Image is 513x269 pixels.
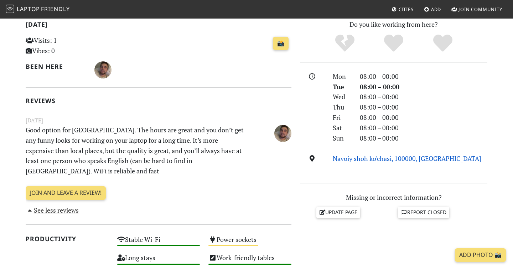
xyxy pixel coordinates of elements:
h2: Been here [26,63,86,70]
a: Add [421,3,444,16]
h2: Productivity [26,235,109,243]
div: Sun [328,133,356,143]
div: 08:00 – 00:00 [356,92,492,102]
a: LaptopFriendly LaptopFriendly [6,3,70,16]
span: Add [431,6,441,12]
img: 3840-kirk.jpg [274,125,291,142]
small: [DATE] [21,116,296,125]
a: See less reviews [26,206,79,214]
div: 08:00 – 00:00 [356,82,492,92]
div: 08:00 – 00:00 [356,102,492,112]
h2: Reviews [26,97,291,105]
a: Join and leave a review! [26,186,106,200]
h2: [DATE] [26,21,291,31]
p: Missing or incorrect information? [300,192,487,203]
div: Sat [328,123,356,133]
div: Power sockets [204,234,296,252]
a: Report closed [398,207,449,218]
p: Visits: 1 Vibes: 0 [26,35,109,56]
div: Definitely! [418,34,467,53]
div: Stable Wi-Fi [113,234,204,252]
img: 3840-kirk.jpg [94,61,112,78]
div: Mon [328,71,356,82]
span: Laptop [17,5,40,13]
div: 08:00 – 00:00 [356,133,492,143]
div: Yes [369,34,418,53]
div: Fri [328,112,356,123]
span: Friendly [41,5,69,13]
div: 08:00 – 00:00 [356,71,492,82]
div: Wed [328,92,356,102]
div: Tue [328,82,356,92]
span: Cities [399,6,414,12]
div: 08:00 – 00:00 [356,123,492,133]
p: Do you like working from here? [300,19,487,30]
span: Kirk Goddard [274,128,291,137]
span: Kirk Goddard [94,65,112,73]
div: 08:00 – 00:00 [356,112,492,123]
div: No [320,34,369,53]
a: 📸 [273,37,289,50]
a: Navoiy shoh ko'chasi, 100000, [GEOGRAPHIC_DATA] [333,154,481,163]
img: LaptopFriendly [6,5,14,13]
a: Update page [316,207,361,218]
span: Join Community [458,6,502,12]
a: Join Community [449,3,505,16]
div: Thu [328,102,356,112]
p: Good option for [GEOGRAPHIC_DATA]. The hours are great and you don’t get any funny looks for work... [21,125,250,176]
a: Cities [389,3,416,16]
